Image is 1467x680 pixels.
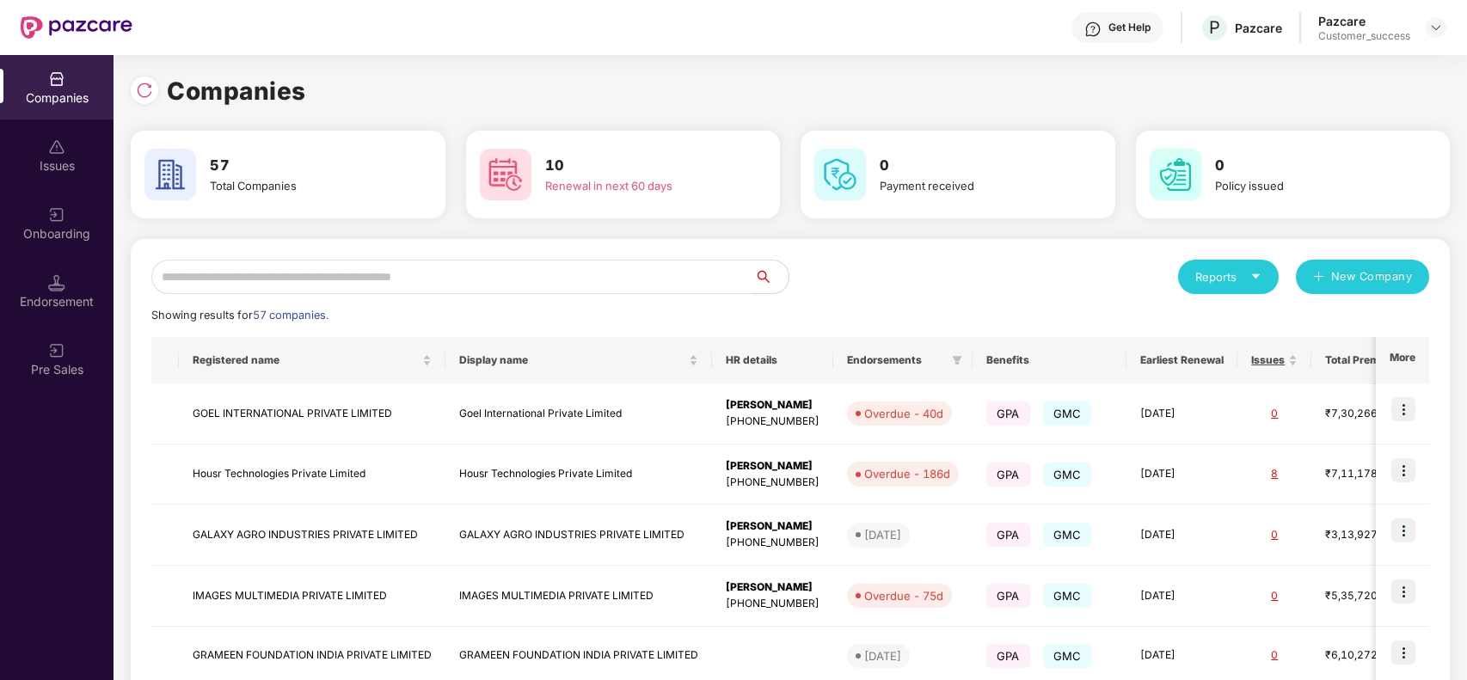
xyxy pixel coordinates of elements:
[1251,466,1298,482] div: 8
[1318,13,1410,29] div: Pazcare
[986,401,1030,426] span: GPA
[1043,401,1092,426] span: GMC
[545,155,732,177] h3: 10
[726,458,819,475] div: [PERSON_NAME]
[179,444,445,505] td: Housr Technologies Private Limited
[1391,397,1415,421] img: icon
[48,70,65,88] img: svg+xml;base64,PHN2ZyBpZD0iQ29tcGFuaWVzIiB4bWxucz0iaHR0cDovL3d3dy53My5vcmcvMjAwMC9zdmciIHdpZHRoPS...
[1376,337,1429,383] th: More
[1391,518,1415,542] img: icon
[973,337,1126,383] th: Benefits
[814,149,866,200] img: svg+xml;base64,PHN2ZyB4bWxucz0iaHR0cDovL3d3dy53My5vcmcvMjAwMC9zdmciIHdpZHRoPSI2MCIgaGVpZ2h0PSI2MC...
[1108,21,1151,34] div: Get Help
[726,518,819,535] div: [PERSON_NAME]
[144,149,196,200] img: svg+xml;base64,PHN2ZyB4bWxucz0iaHR0cDovL3d3dy53My5vcmcvMjAwMC9zdmciIHdpZHRoPSI2MCIgaGVpZ2h0PSI2MC...
[1126,566,1237,627] td: [DATE]
[179,337,445,383] th: Registered name
[1391,458,1415,482] img: icon
[1313,271,1324,285] span: plus
[48,274,65,291] img: svg+xml;base64,PHN2ZyB3aWR0aD0iMTQuNSIgaGVpZ2h0PSIxNC41IiB2aWV3Qm94PSIwIDAgMTYgMTYiIGZpbGw9Im5vbm...
[1237,337,1311,383] th: Issues
[179,383,445,444] td: GOEL INTERNATIONAL PRIVATE LIMITED
[1215,177,1402,194] div: Policy issued
[880,177,1066,194] div: Payment received
[1251,588,1298,604] div: 0
[445,383,712,444] td: Goel International Private Limited
[1215,155,1402,177] h3: 0
[753,260,789,294] button: search
[847,353,945,367] span: Endorsements
[1391,640,1415,665] img: icon
[179,566,445,627] td: IMAGES MULTIMEDIA PRIVATE LIMITED
[1043,644,1092,668] span: GMC
[864,526,901,543] div: [DATE]
[1325,527,1411,543] div: ₹3,13,927.2
[1043,463,1092,487] span: GMC
[136,82,153,99] img: svg+xml;base64,PHN2ZyBpZD0iUmVsb2FkLTMyeDMyIiB4bWxucz0iaHR0cDovL3d3dy53My5vcmcvMjAwMC9zdmciIHdpZH...
[726,397,819,414] div: [PERSON_NAME]
[1325,588,1411,604] div: ₹5,35,720
[986,584,1030,608] span: GPA
[1325,353,1398,367] span: Total Premium
[445,505,712,566] td: GALAXY AGRO INDUSTRIES PRIVATE LIMITED
[1195,268,1261,285] div: Reports
[1325,466,1411,482] div: ₹7,11,178.92
[1126,444,1237,505] td: [DATE]
[253,309,328,322] span: 57 companies.
[1126,337,1237,383] th: Earliest Renewal
[880,155,1066,177] h3: 0
[712,337,833,383] th: HR details
[1429,21,1443,34] img: svg+xml;base64,PHN2ZyBpZD0iRHJvcGRvd24tMzJ4MzIiIHhtbG5zPSJodHRwOi8vd3d3LnczLm9yZy8yMDAwL3N2ZyIgd2...
[1251,647,1298,664] div: 0
[1250,271,1261,282] span: caret-down
[1209,17,1220,38] span: P
[726,596,819,612] div: [PHONE_NUMBER]
[726,475,819,491] div: [PHONE_NUMBER]
[1251,406,1298,422] div: 0
[1318,29,1410,43] div: Customer_success
[1126,383,1237,444] td: [DATE]
[1311,337,1425,383] th: Total Premium
[1150,149,1201,200] img: svg+xml;base64,PHN2ZyB4bWxucz0iaHR0cDovL3d3dy53My5vcmcvMjAwMC9zdmciIHdpZHRoPSI2MCIgaGVpZ2h0PSI2MC...
[1084,21,1102,38] img: svg+xml;base64,PHN2ZyBpZD0iSGVscC0zMngzMiIgeG1sbnM9Imh0dHA6Ly93d3cudzMub3JnLzIwMDAvc3ZnIiB3aWR0aD...
[948,350,966,371] span: filter
[1043,523,1092,547] span: GMC
[753,270,789,284] span: search
[193,353,419,367] span: Registered name
[864,587,943,604] div: Overdue - 75d
[1043,584,1092,608] span: GMC
[1325,406,1411,422] div: ₹7,30,266.6
[459,353,685,367] span: Display name
[726,579,819,596] div: [PERSON_NAME]
[1235,20,1282,36] div: Pazcare
[445,444,712,505] td: Housr Technologies Private Limited
[167,72,306,110] h1: Companies
[986,463,1030,487] span: GPA
[1325,647,1411,664] div: ₹6,10,272.4
[864,405,943,422] div: Overdue - 40d
[545,177,732,194] div: Renewal in next 60 days
[1296,260,1429,294] button: plusNew Company
[726,535,819,551] div: [PHONE_NUMBER]
[48,206,65,224] img: svg+xml;base64,PHN2ZyB3aWR0aD0iMjAiIGhlaWdodD0iMjAiIHZpZXdCb3g9IjAgMCAyMCAyMCIgZmlsbD0ibm9uZSIgeG...
[1251,353,1285,367] span: Issues
[986,523,1030,547] span: GPA
[952,355,962,365] span: filter
[864,465,950,482] div: Overdue - 186d
[179,505,445,566] td: GALAXY AGRO INDUSTRIES PRIVATE LIMITED
[480,149,531,200] img: svg+xml;base64,PHN2ZyB4bWxucz0iaHR0cDovL3d3dy53My5vcmcvMjAwMC9zdmciIHdpZHRoPSI2MCIgaGVpZ2h0PSI2MC...
[151,309,328,322] span: Showing results for
[1391,579,1415,603] img: icon
[48,138,65,156] img: svg+xml;base64,PHN2ZyBpZD0iSXNzdWVzX2Rpc2FibGVkIiB4bWxucz0iaHR0cDovL3d3dy53My5vcmcvMjAwMC9zdmciIH...
[48,342,65,359] img: svg+xml;base64,PHN2ZyB3aWR0aD0iMjAiIGhlaWdodD0iMjAiIHZpZXdCb3g9IjAgMCAyMCAyMCIgZmlsbD0ibm9uZSIgeG...
[1126,505,1237,566] td: [DATE]
[445,337,712,383] th: Display name
[1331,268,1413,285] span: New Company
[210,177,396,194] div: Total Companies
[1251,527,1298,543] div: 0
[986,644,1030,668] span: GPA
[445,566,712,627] td: IMAGES MULTIMEDIA PRIVATE LIMITED
[21,16,132,39] img: New Pazcare Logo
[864,647,901,665] div: [DATE]
[726,414,819,430] div: [PHONE_NUMBER]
